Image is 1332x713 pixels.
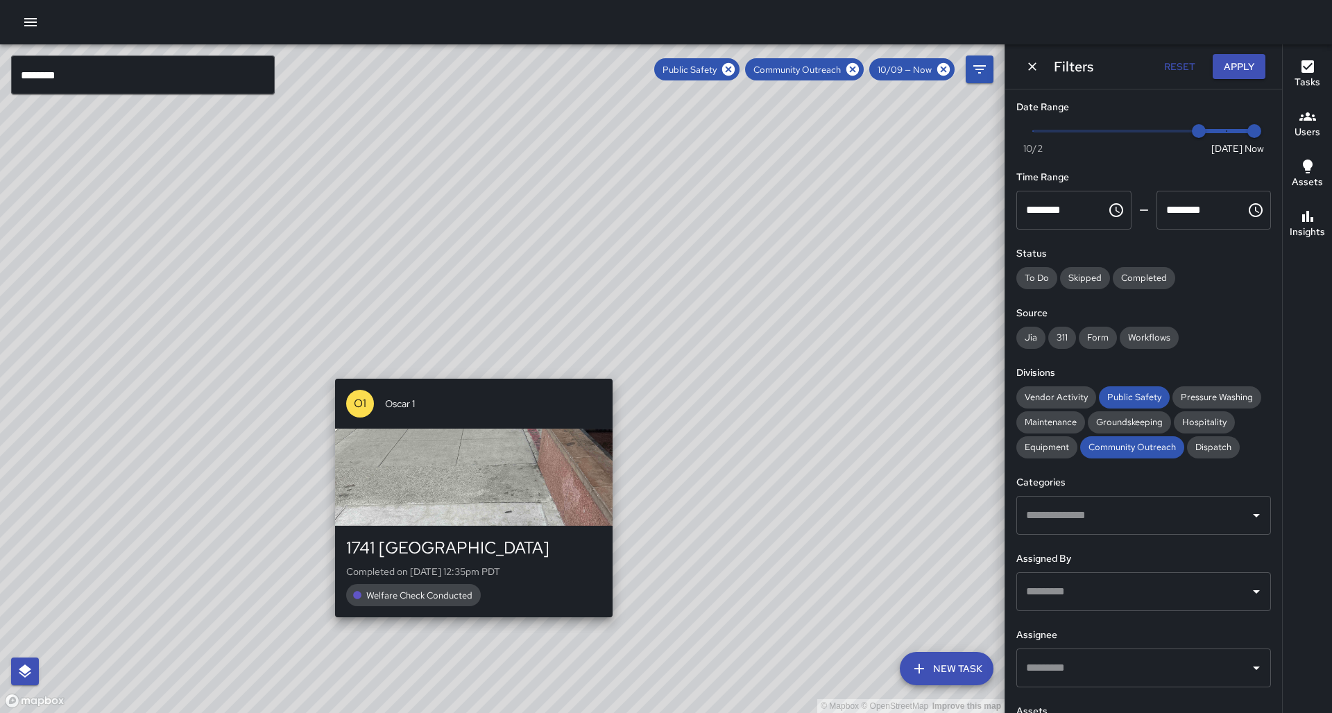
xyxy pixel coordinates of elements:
button: Tasks [1283,50,1332,100]
div: Form [1079,327,1117,349]
button: Insights [1283,200,1332,250]
span: 10/09 — Now [869,64,940,76]
span: Oscar 1 [385,397,601,411]
div: Jia [1016,327,1045,349]
span: Vendor Activity [1016,391,1096,403]
p: Completed on [DATE] 12:35pm PDT [346,565,601,578]
span: Jia [1016,332,1045,343]
p: O1 [354,395,366,412]
div: Hospitality [1174,411,1235,433]
span: To Do [1016,272,1057,284]
h6: Users [1295,125,1320,140]
button: Choose time, selected time is 11:59 PM [1242,196,1270,224]
button: Filters [966,55,993,83]
h6: Assets [1292,175,1323,190]
h6: Divisions [1016,366,1271,381]
div: Vendor Activity [1016,386,1096,409]
h6: Filters [1054,55,1093,78]
button: Apply [1213,54,1265,80]
div: Maintenance [1016,411,1085,433]
span: Maintenance [1016,416,1085,428]
div: 1741 [GEOGRAPHIC_DATA] [346,537,601,559]
h6: Status [1016,246,1271,261]
h6: Categories [1016,475,1271,490]
div: Skipped [1060,267,1110,289]
button: Dismiss [1022,56,1043,77]
div: Completed [1113,267,1175,289]
h6: Insights [1290,225,1325,240]
h6: Assignee [1016,628,1271,643]
button: Reset [1157,54,1202,80]
button: New Task [900,652,993,685]
div: 311 [1048,327,1076,349]
div: Groundskeeping [1088,411,1171,433]
h6: Assigned By [1016,551,1271,567]
span: Public Safety [1099,391,1170,403]
div: To Do [1016,267,1057,289]
div: 10/09 — Now [869,58,955,80]
div: Workflows [1120,327,1179,349]
span: Completed [1113,272,1175,284]
span: Community Outreach [745,64,849,76]
div: Pressure Washing [1172,386,1261,409]
div: Community Outreach [1080,436,1184,458]
button: Assets [1283,150,1332,200]
span: 311 [1048,332,1076,343]
div: Equipment [1016,436,1077,458]
button: Open [1247,506,1266,525]
span: Form [1079,332,1117,343]
span: Equipment [1016,441,1077,453]
span: Workflows [1120,332,1179,343]
div: Public Safety [1099,386,1170,409]
span: Pressure Washing [1172,391,1261,403]
div: Dispatch [1187,436,1240,458]
button: Open [1247,658,1266,678]
h6: Date Range [1016,100,1271,115]
span: Skipped [1060,272,1110,284]
button: Users [1283,100,1332,150]
button: Open [1247,582,1266,601]
div: Community Outreach [745,58,864,80]
button: O1Oscar 11741 [GEOGRAPHIC_DATA]Completed on [DATE] 12:35pm PDTWelfare Check Conducted [335,379,613,617]
span: [DATE] [1211,141,1243,155]
div: Public Safety [654,58,740,80]
span: Now [1245,141,1264,155]
span: Hospitality [1174,416,1235,428]
span: Groundskeeping [1088,416,1171,428]
span: Welfare Check Conducted [358,590,481,601]
button: Choose time, selected time is 12:00 AM [1102,196,1130,224]
h6: Source [1016,306,1271,321]
span: Public Safety [654,64,725,76]
span: Dispatch [1187,441,1240,453]
h6: Tasks [1295,75,1320,90]
span: Community Outreach [1080,441,1184,453]
span: 10/2 [1023,141,1043,155]
h6: Time Range [1016,170,1271,185]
